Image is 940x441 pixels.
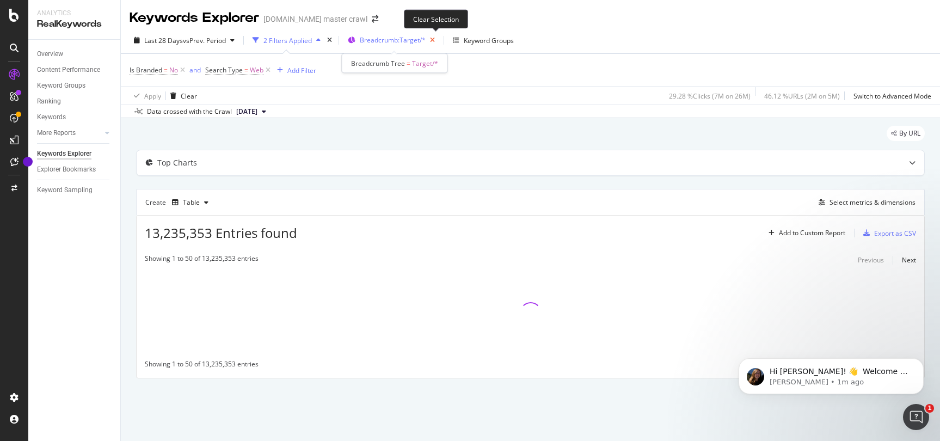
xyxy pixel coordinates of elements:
button: Next [902,254,916,267]
div: Export as CSV [874,229,916,238]
div: 46.12 % URLs ( 2M on 5M ) [764,91,840,101]
button: Breadcrumb:Target/* [343,32,439,49]
span: = [407,59,410,68]
span: = [164,65,168,75]
span: 1 [925,404,934,413]
span: Search Type [205,65,243,75]
span: No [169,63,178,78]
button: Clear [166,87,197,105]
span: = [244,65,248,75]
button: Select metrics & dimensions [814,196,916,209]
span: vs Prev. Period [183,36,226,45]
a: Content Performance [37,64,113,76]
span: Last 28 Days [144,36,183,45]
div: Add Filter [287,66,316,75]
div: Switch to Advanced Mode [853,91,931,101]
button: Switch to Advanced Mode [849,87,931,105]
div: Data crossed with the Crawl [147,107,232,117]
div: Select metrics & dimensions [830,198,916,207]
a: Overview [37,48,113,60]
button: Export as CSV [859,224,916,242]
div: Keyword Groups [464,36,514,45]
span: Breadcrumb Tree [351,59,405,68]
div: Previous [858,255,884,265]
div: Keywords Explorer [130,9,259,27]
span: 13,235,353 Entries found [145,224,297,242]
span: Target/* [412,59,438,68]
div: Analytics [37,9,112,18]
div: Showing 1 to 50 of 13,235,353 entries [145,254,259,267]
div: Content Performance [37,64,100,76]
iframe: Intercom live chat [903,404,929,430]
iframe: Intercom notifications message [722,335,940,412]
a: Explorer Bookmarks [37,164,113,175]
div: Top Charts [157,157,197,168]
a: Keyword Sampling [37,185,113,196]
div: Keyword Sampling [37,185,93,196]
div: Keyword Groups [37,80,85,91]
span: Breadcrumb: Target/* [360,35,426,45]
div: Apply [144,91,161,101]
button: Keyword Groups [449,32,518,49]
div: legacy label [887,126,925,141]
a: More Reports [37,127,102,139]
button: Add to Custom Report [764,224,845,242]
button: Previous [858,254,884,267]
span: By URL [899,130,920,137]
div: 29.28 % Clicks ( 7M on 26M ) [669,91,751,101]
div: Create [145,194,213,211]
div: Tooltip anchor [23,157,33,167]
a: Keywords [37,112,113,123]
div: Next [902,255,916,265]
div: Clear Selection [404,9,468,28]
button: and [189,65,201,75]
a: Ranking [37,96,113,107]
div: Keywords [37,112,66,123]
div: More Reports [37,127,76,139]
button: Table [168,194,213,211]
div: Clear [181,91,197,101]
div: Showing 1 to 50 of 13,235,353 entries [145,359,259,372]
button: Last 28 DaysvsPrev. Period [130,32,239,49]
a: Keywords Explorer [37,148,113,160]
div: [DOMAIN_NAME] master crawl [263,14,367,24]
a: Keyword Groups [37,80,113,91]
div: Explorer Bookmarks [37,164,96,175]
button: 2 Filters Applied [248,32,325,49]
span: 2025 Sep. 15th [236,107,257,117]
span: Is Branded [130,65,162,75]
div: Keywords Explorer [37,148,91,160]
div: RealKeywords [37,18,112,30]
button: [DATE] [232,105,271,118]
div: Add to Custom Report [779,230,845,236]
div: Table [183,199,200,206]
div: arrow-right-arrow-left [372,15,378,23]
div: Overview [37,48,63,60]
span: Web [250,63,263,78]
button: Apply [130,87,161,105]
button: Add Filter [273,64,316,77]
div: 2 Filters Applied [263,36,312,45]
div: Ranking [37,96,61,107]
div: times [325,35,334,46]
